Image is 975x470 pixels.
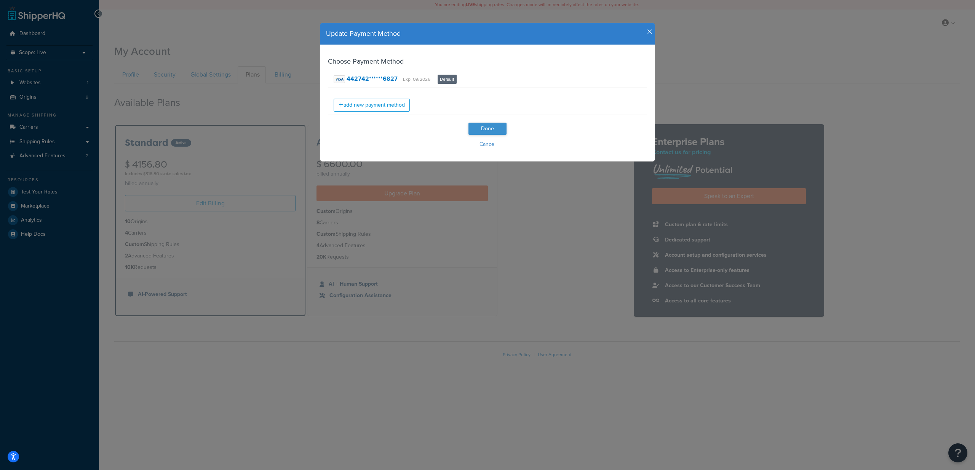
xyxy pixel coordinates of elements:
small: Exp. 09/2026 [403,76,430,83]
h4: Choose Payment Method [328,56,647,67]
button: Cancel [328,139,647,150]
input: Done [468,123,507,135]
a: add new payment method [334,99,410,112]
h4: Update Payment Method [326,29,649,39]
img: visa.png [334,75,345,83]
span: Default [438,75,457,84]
